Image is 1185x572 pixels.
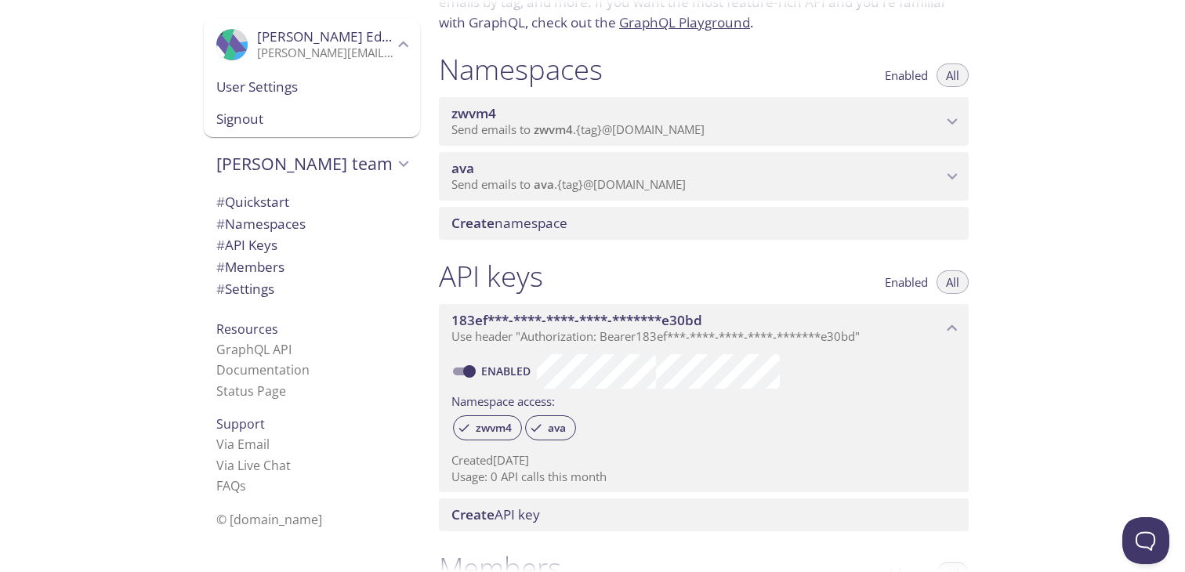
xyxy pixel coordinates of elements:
span: zwvm4 [534,121,573,137]
span: © [DOMAIN_NAME] [216,511,322,528]
div: Create API Key [439,498,969,531]
p: Created [DATE] [451,452,956,469]
h1: API keys [439,259,543,294]
div: Members [204,256,420,278]
div: Signout [204,103,420,137]
div: ava namespace [439,152,969,201]
span: API Keys [216,236,277,254]
span: Quickstart [216,193,289,211]
div: Ryan Edge [204,19,420,71]
span: ava [451,159,474,177]
div: Quickstart [204,191,420,213]
span: [PERSON_NAME] Edge [257,27,397,45]
div: API Keys [204,234,420,256]
a: Via Live Chat [216,457,291,474]
a: Enabled [479,364,537,378]
p: [PERSON_NAME][EMAIL_ADDRESS][DOMAIN_NAME] [257,45,393,61]
span: zwvm4 [466,421,521,435]
div: Ryan's team [204,143,420,184]
span: Signout [216,109,408,129]
span: namespace [451,214,567,232]
div: User Settings [204,71,420,103]
div: Namespaces [204,213,420,235]
a: Via Email [216,436,270,453]
span: Resources [216,320,278,338]
span: Send emails to . {tag} @[DOMAIN_NAME] [451,121,705,137]
span: s [240,477,246,494]
span: zwvm4 [451,104,496,122]
a: FAQ [216,477,246,494]
div: zwvm4 [453,415,522,440]
button: All [937,270,969,294]
span: Namespaces [216,215,306,233]
div: zwvm4 namespace [439,97,969,146]
span: # [216,236,225,254]
p: Usage: 0 API calls this month [451,469,956,485]
iframe: Help Scout Beacon - Open [1122,517,1169,564]
button: Enabled [875,270,937,294]
span: Settings [216,280,274,298]
h1: Namespaces [439,52,603,87]
span: Support [216,415,265,433]
span: ava [534,176,554,192]
div: ava [525,415,576,440]
span: Create [451,214,495,232]
span: [PERSON_NAME] team [216,153,393,175]
a: Documentation [216,361,310,378]
span: # [216,258,225,276]
div: Create namespace [439,207,969,240]
span: # [216,215,225,233]
div: Team Settings [204,278,420,300]
span: API key [451,505,540,523]
span: Send emails to . {tag} @[DOMAIN_NAME] [451,176,686,192]
span: Members [216,258,284,276]
span: # [216,193,225,211]
a: Status Page [216,382,286,400]
label: Namespace access: [451,389,555,411]
a: GraphQL API [216,341,292,358]
span: ava [538,421,575,435]
button: Enabled [875,63,937,87]
span: User Settings [216,77,408,97]
span: Create [451,505,495,523]
button: All [937,63,969,87]
span: # [216,280,225,298]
